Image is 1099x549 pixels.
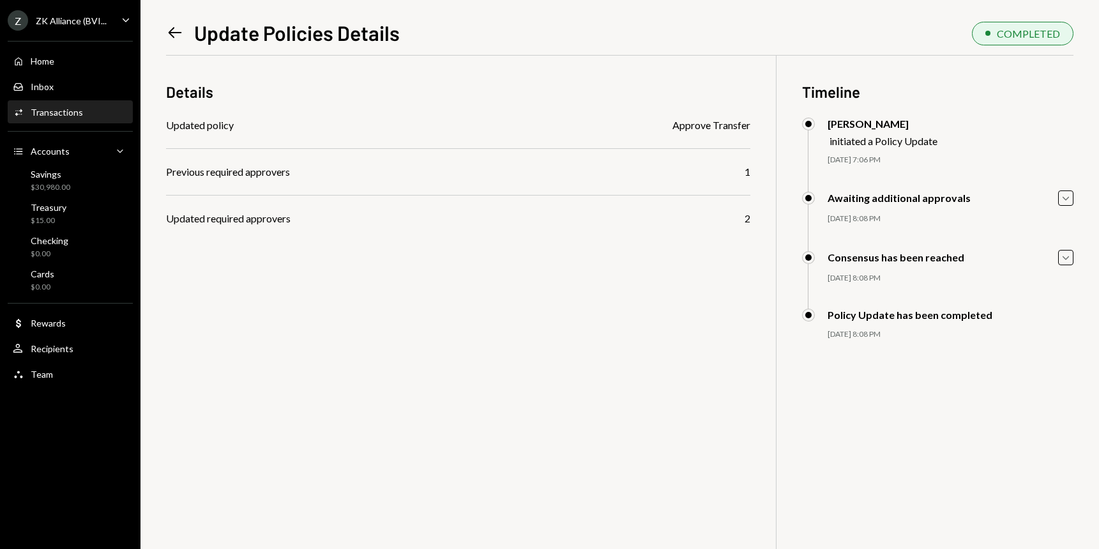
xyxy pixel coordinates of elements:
[8,362,133,385] a: Team
[745,164,750,180] div: 1
[36,15,107,26] div: ZK Alliance (BVI...
[8,265,133,295] a: Cards$0.00
[830,135,937,147] div: initiated a Policy Update
[166,211,291,226] div: Updated required approvers
[828,213,1073,224] div: [DATE] 8:08 PM
[8,49,133,72] a: Home
[8,198,133,229] a: Treasury$15.00
[828,329,1073,340] div: [DATE] 8:08 PM
[31,107,83,118] div: Transactions
[828,251,964,263] div: Consensus has been reached
[802,81,1073,102] h3: Timeline
[8,337,133,360] a: Recipients
[31,81,54,92] div: Inbox
[31,343,73,354] div: Recipients
[997,27,1060,40] div: COMPLETED
[745,211,750,226] div: 2
[31,318,66,329] div: Rewards
[31,282,54,293] div: $0.00
[31,169,70,180] div: Savings
[8,311,133,334] a: Rewards
[31,249,68,259] div: $0.00
[828,192,971,204] div: Awaiting additional approvals
[828,273,1073,284] div: [DATE] 8:08 PM
[166,164,290,180] div: Previous required approvers
[8,139,133,162] a: Accounts
[828,155,1073,166] div: [DATE] 7:06 PM
[31,215,66,226] div: $15.00
[8,10,28,31] div: Z
[31,56,54,66] div: Home
[31,146,70,157] div: Accounts
[31,268,54,279] div: Cards
[672,118,750,133] div: Approve Transfer
[31,369,53,380] div: Team
[194,20,400,45] h1: Update Policies Details
[828,309,992,321] div: Policy Update has been completed
[828,118,937,130] div: [PERSON_NAME]
[8,165,133,196] a: Savings$30,980.00
[31,202,66,213] div: Treasury
[8,100,133,123] a: Transactions
[31,182,70,193] div: $30,980.00
[166,81,213,102] h3: Details
[166,118,234,133] div: Updated policy
[31,235,68,246] div: Checking
[8,231,133,262] a: Checking$0.00
[8,75,133,98] a: Inbox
